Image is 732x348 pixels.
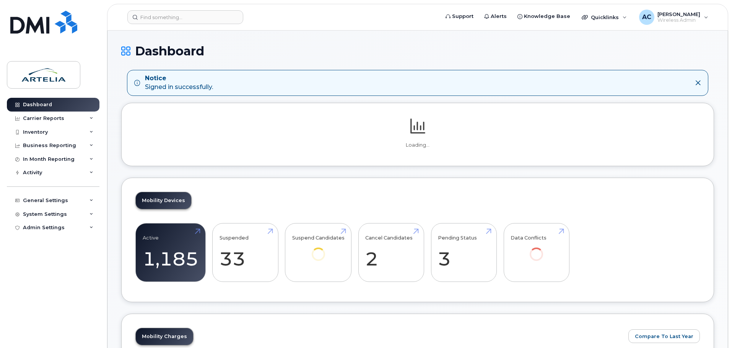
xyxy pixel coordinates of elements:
[628,329,700,343] button: Compare To Last Year
[292,227,345,271] a: Suspend Candidates
[511,227,562,271] a: Data Conflicts
[135,142,700,149] p: Loading...
[438,227,490,278] a: Pending Status 3
[145,74,213,92] div: Signed in successfully.
[635,333,693,340] span: Compare To Last Year
[136,328,193,345] a: Mobility Charges
[365,227,417,278] a: Cancel Candidates 2
[145,74,213,83] strong: Notice
[143,227,198,278] a: Active 1,185
[121,44,714,58] h1: Dashboard
[136,192,191,209] a: Mobility Devices
[220,227,271,278] a: Suspended 33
